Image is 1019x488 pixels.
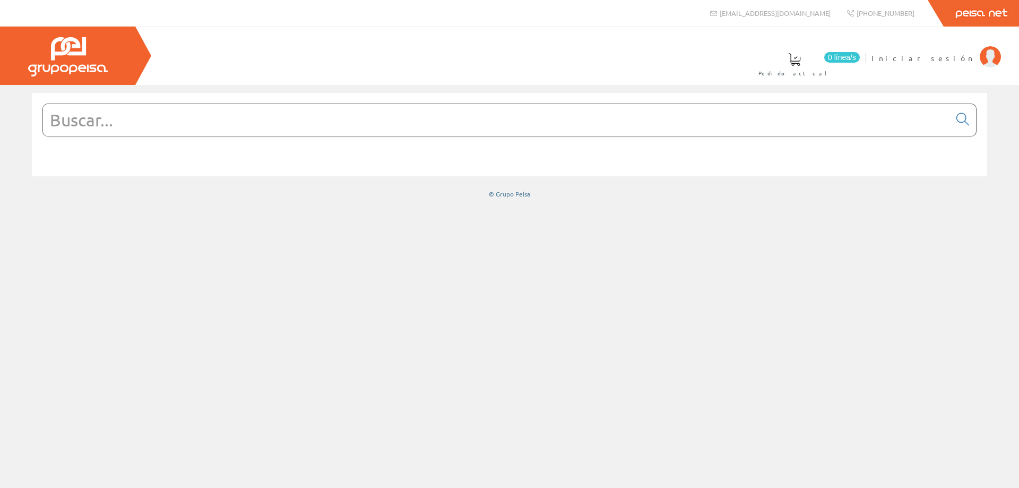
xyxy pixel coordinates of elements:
[720,8,831,18] span: [EMAIL_ADDRESS][DOMAIN_NAME]
[857,8,914,18] span: [PHONE_NUMBER]
[871,53,974,63] span: Iniciar sesión
[758,68,831,79] span: Pedido actual
[824,52,860,63] span: 0 línea/s
[871,44,1001,54] a: Iniciar sesión
[32,190,987,199] div: © Grupo Peisa
[43,104,950,136] input: Buscar...
[28,37,108,76] img: Grupo Peisa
